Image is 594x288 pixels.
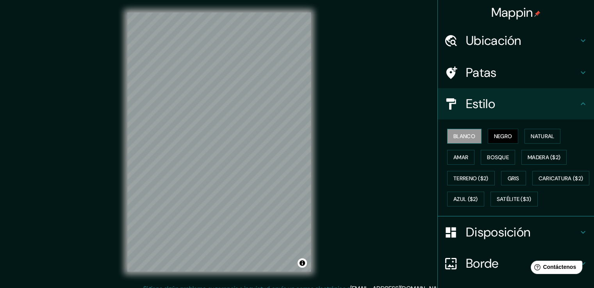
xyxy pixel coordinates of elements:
img: pin-icon.png [534,11,540,17]
font: Natural [531,133,554,140]
canvas: Mapa [127,12,311,272]
font: Caricatura ($2) [539,175,583,182]
div: Patas [438,57,594,88]
font: Madera ($2) [528,154,560,161]
button: Gris [501,171,526,186]
button: Blanco [447,129,482,144]
font: Gris [508,175,519,182]
button: Terreno ($2) [447,171,495,186]
button: Natural [524,129,560,144]
font: Ubicación [466,32,521,49]
div: Disposición [438,217,594,248]
font: Mappin [491,4,533,21]
font: Satélite ($3) [497,196,532,203]
font: Patas [466,64,497,81]
iframe: Lanzador de widgets de ayuda [524,258,585,279]
font: Disposición [466,224,530,240]
font: Negro [494,133,512,140]
font: Terreno ($2) [453,175,489,182]
div: Ubicación [438,25,594,56]
div: Estilo [438,88,594,119]
font: Blanco [453,133,475,140]
button: Satélite ($3) [491,192,538,206]
font: Borde [466,255,499,272]
font: Amar [453,154,468,161]
button: Madera ($2) [521,150,567,165]
button: Amar [447,150,474,165]
font: Estilo [466,96,495,112]
button: Caricatura ($2) [532,171,590,186]
button: Activar o desactivar atribución [298,258,307,268]
button: Azul ($2) [447,192,484,206]
font: Bosque [487,154,509,161]
div: Borde [438,248,594,279]
font: Azul ($2) [453,196,478,203]
button: Bosque [481,150,515,165]
button: Negro [488,129,519,144]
